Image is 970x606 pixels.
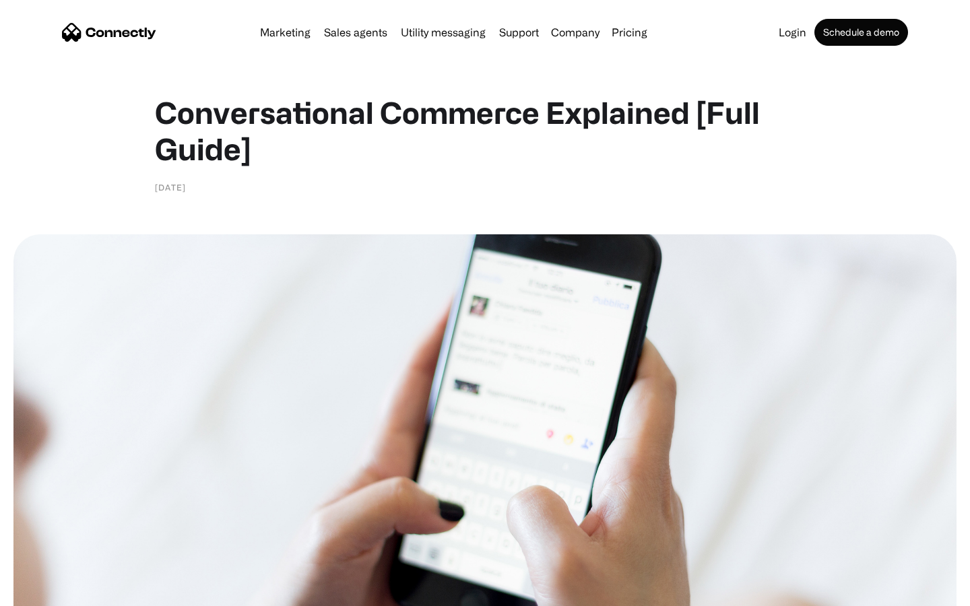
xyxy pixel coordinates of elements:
div: Company [547,23,604,42]
a: Login [773,27,812,38]
a: Schedule a demo [814,19,908,46]
a: Marketing [255,27,316,38]
aside: Language selected: English [13,582,81,601]
a: Utility messaging [395,27,491,38]
a: Pricing [606,27,653,38]
div: [DATE] [155,180,186,194]
a: Sales agents [319,27,393,38]
div: Company [551,23,600,42]
a: home [62,22,156,42]
a: Support [494,27,544,38]
ul: Language list [27,582,81,601]
h1: Conversational Commerce Explained [Full Guide] [155,94,815,167]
